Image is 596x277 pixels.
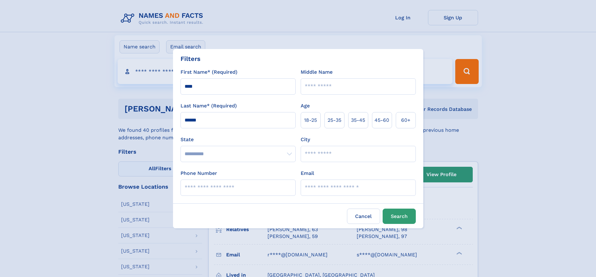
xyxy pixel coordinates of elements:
label: First Name* (Required) [181,68,237,76]
label: Email [301,170,314,177]
span: 45‑60 [374,116,389,124]
label: City [301,136,310,143]
label: Middle Name [301,68,333,76]
span: 25‑35 [328,116,341,124]
label: Cancel [347,209,380,224]
span: 60+ [401,116,410,124]
span: 35‑45 [351,116,365,124]
button: Search [383,209,416,224]
span: 18‑25 [304,116,317,124]
label: Phone Number [181,170,217,177]
label: State [181,136,296,143]
div: Filters [181,54,201,63]
label: Last Name* (Required) [181,102,237,110]
label: Age [301,102,310,110]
